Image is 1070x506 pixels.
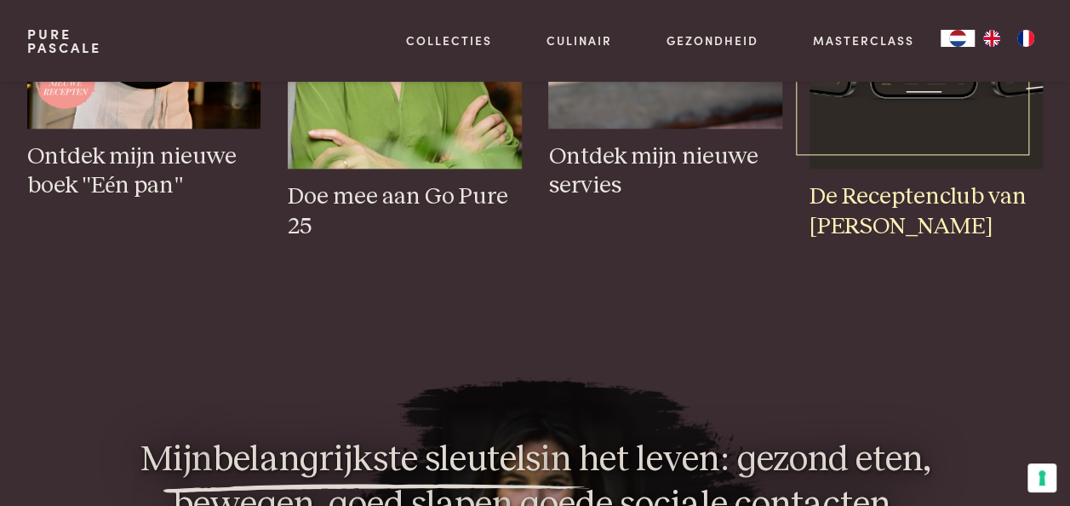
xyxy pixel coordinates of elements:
a: NL [941,30,975,47]
a: PurePascale [27,27,101,55]
ul: Language list [975,30,1043,47]
h3: Ontdek mijn nieuwe servies [548,142,781,201]
a: EN [975,30,1009,47]
a: Collecties [406,32,492,49]
a: Culinair [546,32,612,49]
h3: Doe mee aan Go Pure 25 [288,182,521,241]
a: Gezondheid [667,32,758,49]
span: belangrijkste sleutels [213,438,541,483]
a: Masterclass [812,32,913,49]
aside: Language selected: Nederlands [941,30,1043,47]
h3: De Receptenclub van [PERSON_NAME] [810,182,1043,241]
div: Language [941,30,975,47]
a: FR [1009,30,1043,47]
button: Uw voorkeuren voor toestemming voor trackingtechnologieën [1027,463,1056,492]
h3: Ontdek mijn nieuwe boek "Eén pan" [27,142,260,201]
